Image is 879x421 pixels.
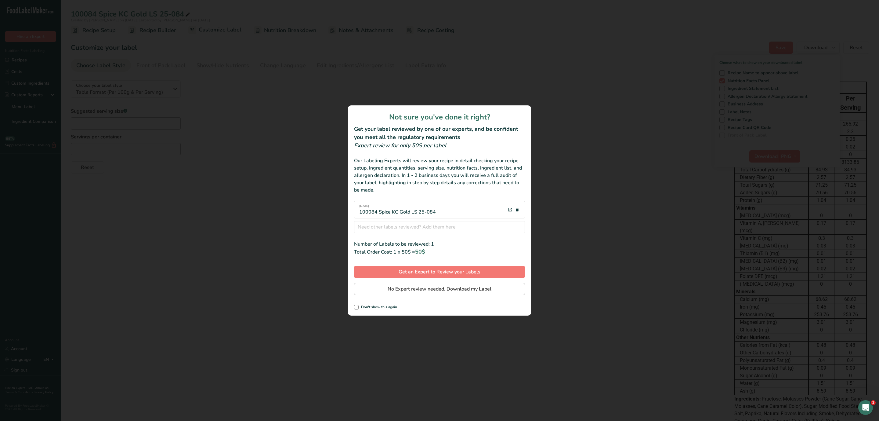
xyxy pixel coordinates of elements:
[354,112,525,123] h1: Not sure you've done it right?
[354,141,525,150] div: Expert review for only 50$ per label
[354,221,525,233] input: Need other labels reviewed? Add them here
[858,400,873,415] iframe: Intercom live chat
[354,125,525,141] h2: Get your label reviewed by one of our experts, and be confident you meet all the regulatory requi...
[354,248,525,256] div: Total Order Cost: 1 x 50$ =
[871,400,876,405] span: 1
[415,248,425,255] span: 50$
[388,285,491,293] span: No Expert review needed. Download my Label
[359,204,436,208] span: [DATE]
[354,157,525,194] div: Our Labeling Experts will review your recipe in detail checking your recipe setup, ingredient qua...
[354,266,525,278] button: Get an Expert to Review your Labels
[399,268,480,276] span: Get an Expert to Review your Labels
[354,240,525,248] div: Number of Labels to be reviewed: 1
[359,305,397,309] span: Don't show this again
[354,283,525,295] button: No Expert review needed. Download my Label
[359,204,436,216] div: 100084 Spice KC Gold LS 25-084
